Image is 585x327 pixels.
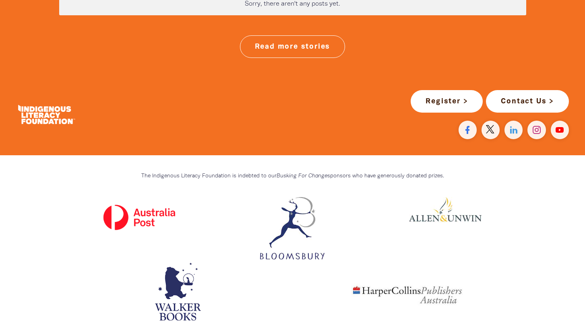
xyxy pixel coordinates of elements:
[277,173,327,179] em: Busking For Change
[459,121,477,139] a: Visit our facebook page
[482,121,500,139] a: Find us on Twitter
[411,90,483,113] a: Register >
[75,171,510,181] p: The Indigenous Literacy Foundation is indebted to our sponsors who have generously donated prizes.
[504,121,523,139] a: Find us on Linkedin
[551,121,569,139] a: Find us on YouTube
[486,90,569,113] a: Contact Us >
[527,121,546,139] a: Find us on Instagram
[240,35,345,58] a: Read more stories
